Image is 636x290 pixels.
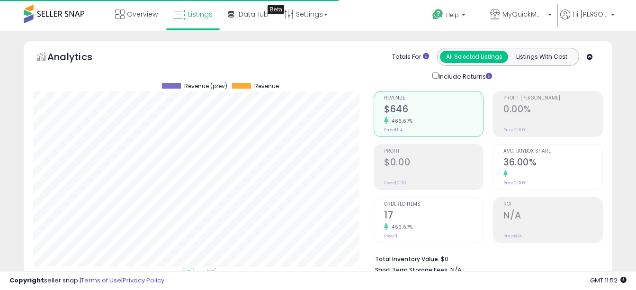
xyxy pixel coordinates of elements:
[384,180,406,186] small: Prev: $0.00
[9,276,44,285] strong: Copyright
[384,127,403,133] small: Prev: $114
[375,253,596,264] li: $0
[503,210,602,223] h2: N/A
[375,255,439,263] b: Total Inventory Value:
[254,83,279,90] span: Revenue
[384,104,483,117] h2: $646
[502,9,545,19] span: MyQuickMart
[392,53,429,62] div: Totals For
[388,224,413,231] small: 466.67%
[384,202,483,207] span: Ordered Items
[590,276,627,285] span: 2025-09-9 11:52 GMT
[503,96,602,101] span: Profit [PERSON_NAME]
[239,9,269,19] span: DataHub
[384,96,483,101] span: Revenue
[384,149,483,154] span: Profit
[432,9,444,20] i: Get Help
[9,276,164,285] div: seller snap | |
[384,210,483,223] h2: 17
[503,149,602,154] span: Avg. Buybox Share
[508,51,576,63] button: Listings With Cost
[503,180,526,186] small: Prev: 0.00%
[503,127,526,133] small: Prev: 0.00%
[560,9,615,31] a: Hi [PERSON_NAME]
[425,1,482,31] a: Help
[503,233,522,239] small: Prev: N/A
[375,266,449,274] b: Short Term Storage Fees:
[503,104,602,117] h2: 0.00%
[503,157,602,170] h2: 36.00%
[184,83,227,90] span: Revenue (prev)
[503,202,602,207] span: ROI
[384,157,483,170] h2: $0.00
[388,118,413,125] small: 466.67%
[446,11,459,19] span: Help
[188,9,213,19] span: Listings
[127,9,158,19] span: Overview
[450,265,462,274] span: N/A
[81,276,121,285] a: Terms of Use
[440,51,508,63] button: All Selected Listings
[47,50,111,66] h5: Analytics
[384,233,397,239] small: Prev: 3
[425,71,503,82] div: Include Returns
[268,5,284,14] div: Tooltip anchor
[123,276,164,285] a: Privacy Policy
[573,9,608,19] span: Hi [PERSON_NAME]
